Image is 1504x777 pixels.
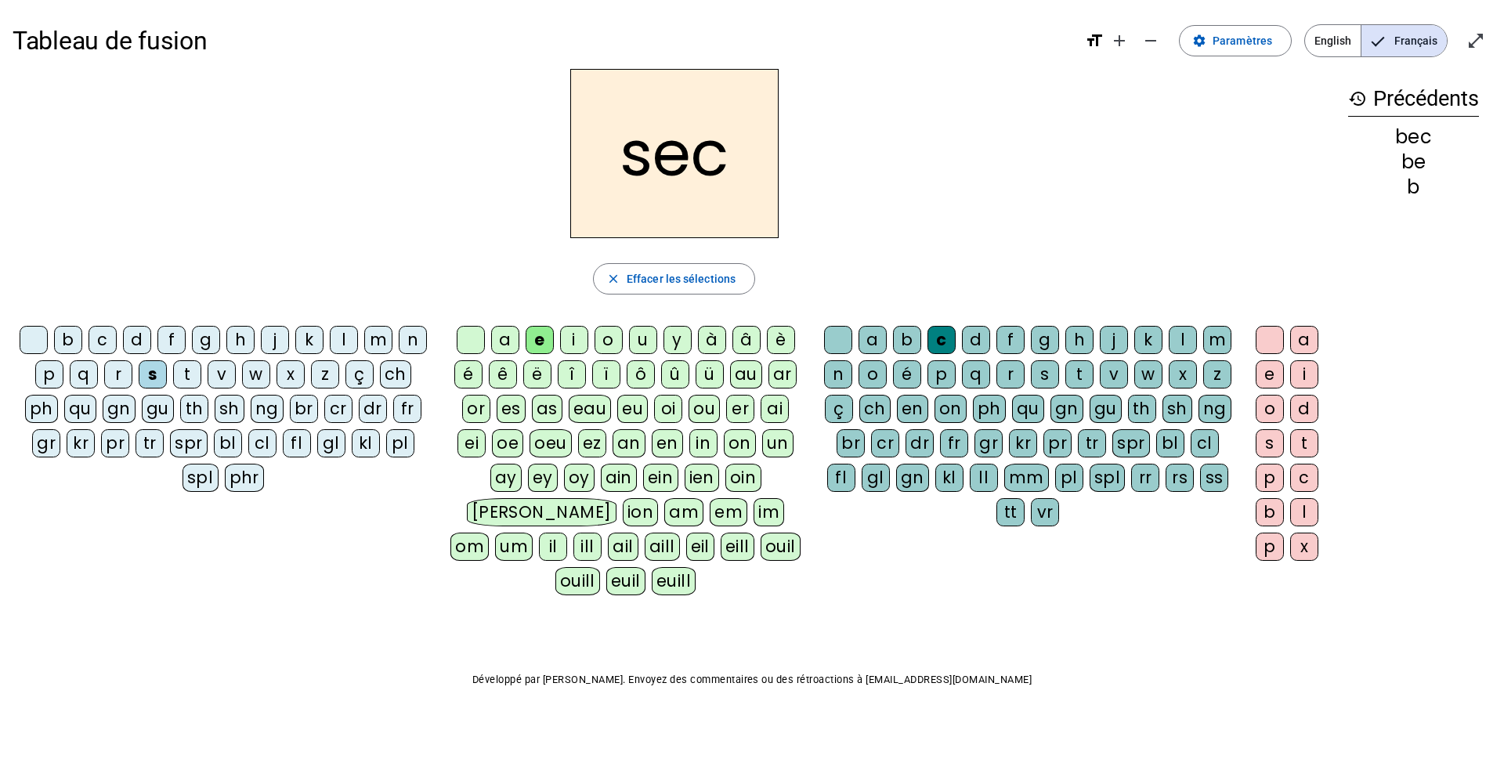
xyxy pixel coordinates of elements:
[896,464,929,492] div: gn
[1460,25,1491,56] button: Entrer en plein écran
[1256,360,1284,388] div: e
[721,533,754,561] div: eill
[859,326,887,354] div: a
[560,326,588,354] div: i
[192,326,220,354] div: g
[725,464,761,492] div: oin
[1200,464,1228,492] div: ss
[1085,31,1104,50] mat-icon: format_size
[1031,326,1059,354] div: g
[324,395,352,423] div: cr
[1141,31,1160,50] mat-icon: remove
[825,395,853,423] div: ç
[1198,395,1231,423] div: ng
[290,395,318,423] div: br
[962,326,990,354] div: d
[1191,429,1219,457] div: cl
[1031,360,1059,388] div: s
[142,395,174,423] div: gu
[1203,326,1231,354] div: m
[871,429,899,457] div: cr
[617,395,648,423] div: eu
[927,360,956,388] div: p
[64,395,96,423] div: qu
[652,567,696,595] div: euill
[762,429,794,457] div: un
[664,498,703,526] div: am
[996,360,1025,388] div: r
[1104,25,1135,56] button: Augmenter la taille de la police
[726,395,754,423] div: er
[492,429,523,457] div: oe
[1050,395,1083,423] div: gn
[623,498,659,526] div: ion
[893,360,921,388] div: é
[593,263,755,295] button: Effacer les sélections
[1156,429,1184,457] div: bl
[754,498,784,526] div: im
[768,360,797,388] div: ar
[277,360,305,388] div: x
[1134,326,1162,354] div: k
[1065,326,1094,354] div: h
[1134,360,1162,388] div: w
[592,360,620,388] div: ï
[837,429,865,457] div: br
[526,326,554,354] div: e
[1213,31,1272,50] span: Paramètres
[1290,395,1318,423] div: d
[70,360,98,388] div: q
[101,429,129,457] div: pr
[1100,326,1128,354] div: j
[824,360,852,388] div: n
[862,464,890,492] div: gl
[1043,429,1072,457] div: pr
[1179,25,1292,56] button: Paramètres
[698,326,726,354] div: à
[827,464,855,492] div: fl
[996,326,1025,354] div: f
[1112,429,1150,457] div: spr
[359,395,387,423] div: dr
[1012,395,1044,423] div: qu
[1090,395,1122,423] div: gu
[1166,464,1194,492] div: rs
[1128,395,1156,423] div: th
[136,429,164,457] div: tr
[1256,429,1284,457] div: s
[104,360,132,388] div: r
[364,326,392,354] div: m
[35,360,63,388] div: p
[696,360,724,388] div: ü
[606,272,620,286] mat-icon: close
[454,360,483,388] div: é
[295,326,324,354] div: k
[627,360,655,388] div: ô
[215,395,244,423] div: sh
[67,429,95,457] div: kr
[208,360,236,388] div: v
[1110,31,1129,50] mat-icon: add
[523,360,551,388] div: ë
[242,360,270,388] div: w
[1290,360,1318,388] div: i
[311,360,339,388] div: z
[1078,429,1106,457] div: tr
[935,395,967,423] div: on
[578,429,606,457] div: ez
[393,395,421,423] div: fr
[1192,34,1206,48] mat-icon: settings
[1169,360,1197,388] div: x
[906,429,934,457] div: dr
[761,395,789,423] div: ai
[724,429,756,457] div: on
[761,533,801,561] div: ouil
[539,533,567,561] div: il
[13,16,1072,66] h1: Tableau de fusion
[457,429,486,457] div: ei
[927,326,956,354] div: c
[730,360,762,388] div: au
[606,567,645,595] div: euil
[1348,81,1479,117] h3: Précédents
[89,326,117,354] div: c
